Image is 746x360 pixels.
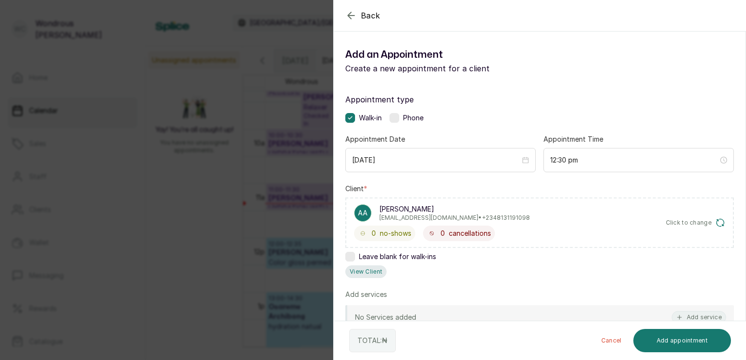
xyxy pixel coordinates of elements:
[359,113,382,123] span: Walk-in
[379,204,530,214] p: [PERSON_NAME]
[359,252,436,262] span: Leave blank for walk-ins
[666,218,726,228] button: Click to change
[449,229,491,238] span: cancellations
[345,10,380,21] button: Back
[355,312,416,322] p: No Services added
[345,184,367,194] label: Client
[345,47,540,63] h1: Add an Appointment
[357,336,388,345] p: TOTAL: ₦
[361,10,380,21] span: Back
[345,94,734,105] label: Appointment type
[550,155,718,165] input: Select time
[380,229,411,238] span: no-shows
[372,229,376,238] span: 0
[345,63,540,74] p: Create a new appointment for a client
[345,265,387,278] button: View Client
[672,311,726,324] button: Add service
[633,329,731,352] button: Add appointment
[345,290,387,299] p: Add services
[543,134,603,144] label: Appointment Time
[379,214,530,222] p: [EMAIL_ADDRESS][DOMAIN_NAME] • +234 8131191098
[666,219,712,227] span: Click to change
[358,208,368,218] p: AA
[352,155,520,165] input: Select date
[441,229,445,238] span: 0
[403,113,424,123] span: Phone
[593,329,629,352] button: Cancel
[345,134,405,144] label: Appointment Date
